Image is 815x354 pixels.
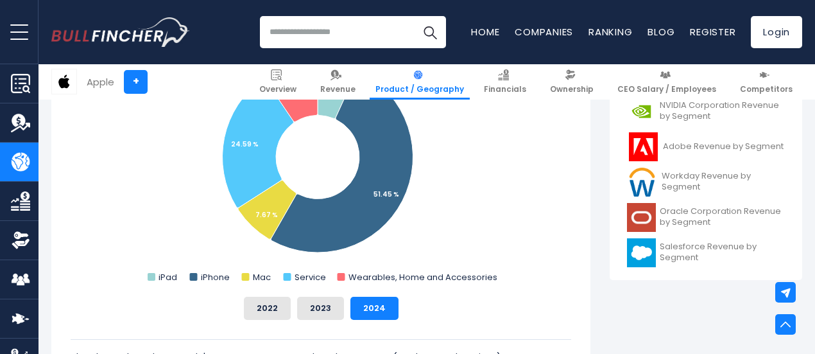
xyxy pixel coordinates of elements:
[375,84,464,94] span: Product / Geography
[660,100,785,122] span: NVIDIA Corporation Revenue by Segment
[648,25,674,39] a: Blog
[663,141,784,152] span: Adobe Revenue by Segment
[740,84,793,94] span: Competitors
[660,206,785,228] span: Oracle Corporation Revenue by Segment
[619,94,793,129] a: NVIDIA Corporation Revenue by Segment
[619,129,793,164] a: Adobe Revenue by Segment
[690,25,735,39] a: Register
[201,271,230,283] text: iPhone
[588,25,632,39] a: Ranking
[253,64,302,100] a: Overview
[244,297,291,320] button: 2022
[11,231,30,250] img: Ownership
[52,69,76,94] img: AAPL logo
[348,271,497,283] text: Wearables, Home and Accessories
[619,200,793,235] a: Oracle Corporation Revenue by Segment
[71,30,571,287] svg: Apple's Revenue Share by Segment
[627,203,656,232] img: ORCL logo
[320,84,356,94] span: Revenue
[660,242,785,263] span: Salesforce Revenue by Segment
[627,238,656,267] img: CRM logo
[484,84,526,94] span: Financials
[662,171,785,193] span: Workday Revenue by Segment
[51,17,190,47] img: Bullfincher logo
[627,132,659,161] img: ADBE logo
[617,84,716,94] span: CEO Salary / Employees
[373,190,399,199] tspan: 51.45 %
[253,271,271,283] text: Mac
[627,97,656,126] img: NVDA logo
[627,168,658,197] img: WDAY logo
[87,75,114,89] div: Apple
[734,64,798,100] a: Competitors
[370,64,470,100] a: Product / Geography
[414,16,446,48] button: Search
[612,64,722,100] a: CEO Salary / Employees
[231,139,259,149] tspan: 24.59 %
[255,210,278,220] tspan: 7.67 %
[544,64,599,100] a: Ownership
[619,235,793,270] a: Salesforce Revenue by Segment
[314,64,361,100] a: Revenue
[478,64,532,100] a: Financials
[259,84,296,94] span: Overview
[350,297,399,320] button: 2024
[297,297,344,320] button: 2023
[124,70,148,94] a: +
[515,25,573,39] a: Companies
[751,16,802,48] a: Login
[295,271,326,283] text: Service
[51,17,189,47] a: Go to homepage
[619,164,793,200] a: Workday Revenue by Segment
[550,84,594,94] span: Ownership
[159,271,177,283] text: iPad
[471,25,499,39] a: Home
